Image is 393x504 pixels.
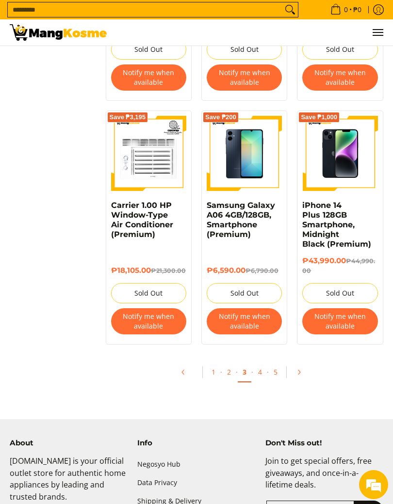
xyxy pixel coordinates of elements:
button: Notify me when available [302,64,377,91]
span: 0 [343,6,349,13]
p: Join to get special offers, free giveaways, and once-in-a-lifetime deals. [265,455,383,501]
h6: ₱6,590.00 [207,266,282,276]
del: ₱6,790.00 [246,267,278,274]
img: apple-iphone-14-plus-midnight-color-128gb-full-view-mang-kosme [302,116,377,191]
div: Chat with us now [50,54,163,67]
a: Samsung Galaxy A06 4GB/128GB, Smartphone (Premium) [207,201,275,239]
h4: Don't Miss out! [265,439,383,448]
a: 1 [207,362,220,381]
button: Search [282,2,298,17]
span: Save ₱200 [205,114,236,120]
button: Sold Out [302,39,377,60]
button: Notify me when available [207,308,282,334]
span: · [251,367,253,377]
span: · [267,367,269,377]
h6: ₱43,990.00 [302,256,377,276]
img: Carrier 1.00 HP Window-Type Air Conditioner (Premium) [111,116,186,191]
button: Notify me when available [302,308,377,334]
span: ₱0 [352,6,363,13]
ul: Pagination [101,359,389,390]
button: Notify me when available [207,64,282,91]
a: 5 [269,362,282,381]
a: Data Privacy [137,473,255,492]
span: Save ₱1,000 [301,114,337,120]
button: Notify me when available [111,64,186,91]
a: Negosyo Hub [137,455,255,473]
a: 4 [253,362,267,381]
button: Sold Out [207,39,282,60]
span: · [236,367,238,377]
span: Save ₱3,195 [110,114,146,120]
a: Carrier 1.00 HP Window-Type Air Conditioner (Premium) [111,201,173,239]
button: Sold Out [207,283,282,303]
h6: ₱18,105.00 [111,266,186,276]
span: · [220,367,222,377]
button: Sold Out [302,283,377,303]
a: 3 [238,362,251,382]
img: samsung-a06-smartphone-full-view-mang-kosme [207,116,282,191]
del: ₱21,300.00 [151,267,186,274]
button: Notify me when available [111,308,186,334]
span: • [327,4,364,15]
button: Sold Out [111,39,186,60]
textarea: Type your message and hit 'Enter' [5,265,185,299]
a: 2 [222,362,236,381]
button: Menu [372,19,383,46]
h4: About [10,439,128,448]
h4: Info [137,439,255,448]
ul: Customer Navigation [116,19,383,46]
img: Premium Deals: Best Premium Home Appliances Sale l Mang Kosme | Page 3 [10,24,107,41]
nav: Main Menu [116,19,383,46]
span: We're online! [56,122,134,220]
button: Sold Out [111,283,186,303]
a: iPhone 14 Plus 128GB Smartphone, Midnight Black (Premium) [302,201,371,249]
div: Minimize live chat window [159,5,182,28]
